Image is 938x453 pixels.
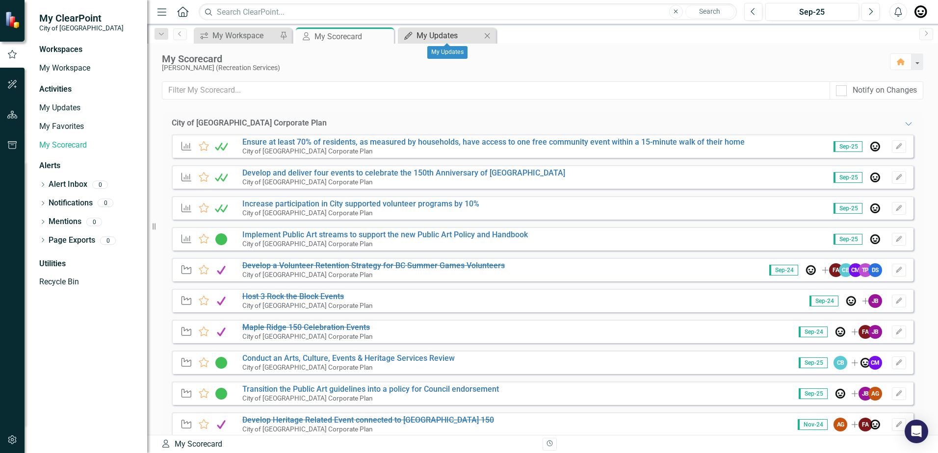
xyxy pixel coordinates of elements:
[172,118,327,129] div: City of [GEOGRAPHIC_DATA] Corporate Plan
[859,387,872,401] div: JB
[834,418,847,431] div: AG
[834,325,847,339] img: Russ Brummer
[39,12,124,24] span: My ClearPoint
[49,216,81,227] a: Mentions
[39,160,137,172] div: Alerts
[859,418,872,431] div: FA
[834,387,847,401] img: Russ Brummer
[868,263,882,277] div: DS
[868,232,882,246] img: Russ Brummer
[215,172,228,183] img: Met
[859,325,872,339] div: FA
[799,357,828,368] span: Sep-25
[39,258,137,270] div: Utilities
[242,271,373,278] small: City of [GEOGRAPHIC_DATA] Corporate Plan
[242,353,455,363] a: Conduct an Arts, Culture, Events & Heritage Services Review
[215,264,228,276] img: Complete
[849,263,862,277] div: CM
[86,218,102,226] div: 0
[162,81,830,100] input: Filter My Scorecard...
[868,201,882,215] img: Russ Brummer
[834,141,862,152] span: Sep-25
[215,388,228,400] img: In Progress
[98,199,113,207] div: 0
[215,419,228,430] img: Complete
[242,178,373,186] small: City of [GEOGRAPHIC_DATA] Corporate Plan
[242,240,373,248] small: City of [GEOGRAPHIC_DATA] Corporate Plan
[912,3,930,21] img: Russ Brummer
[39,140,137,151] a: My Scorecard
[417,29,481,42] div: My Updates
[853,85,917,96] div: Notify on Changes
[868,294,882,308] div: JB
[834,172,862,183] span: Sep-25
[215,357,228,369] img: In Progress
[859,263,872,277] div: TP
[39,102,137,114] a: My Updates
[199,3,737,21] input: Search ClearPoint...
[769,265,798,276] span: Sep-24
[400,29,481,42] a: My Updates
[242,137,745,147] a: Ensure at least 70% of residents, as measured by households, have access to one free community ev...
[100,236,116,245] div: 0
[844,294,858,308] img: Russ Brummer
[49,198,93,209] a: Notifications
[5,11,22,28] img: ClearPoint Strategy
[162,53,880,64] div: My Scorecard
[212,29,277,42] div: My Workspace
[242,323,370,332] a: Maple Ridge 150 Celebration Events
[799,388,828,399] span: Sep-25
[242,394,373,402] small: City of [GEOGRAPHIC_DATA] Corporate Plan
[39,63,137,74] a: My Workspace
[314,30,391,43] div: My Scorecard
[868,356,882,370] div: CM
[798,419,828,430] span: Nov-24
[242,332,373,340] small: City of [GEOGRAPHIC_DATA] Corporate Plan
[834,203,862,214] span: Sep-25
[39,44,82,55] div: Workspaces
[242,209,373,217] small: City of [GEOGRAPHIC_DATA] Corporate Plan
[242,302,373,309] small: City of [GEOGRAPHIC_DATA] Corporate Plan
[215,326,228,338] img: Complete
[242,230,528,239] a: Implement Public Art streams to support the new Public Art Policy and Handbook
[839,263,853,277] div: CB
[242,261,505,270] s: Develop a Volunteer Retention Strategy for BC Summer Games Volunteers
[427,46,468,59] div: My Updates
[215,202,228,214] img: Met
[809,296,838,306] span: Sep-24
[868,140,882,153] img: Russ Brummer
[769,6,856,18] div: Sep-25
[242,147,373,155] small: City of [GEOGRAPHIC_DATA] Corporate Plan
[799,327,828,337] span: Sep-24
[834,234,862,245] span: Sep-25
[905,420,928,443] div: Open Intercom Messenger
[242,363,373,371] small: City of [GEOGRAPHIC_DATA] Corporate Plan
[868,171,882,184] img: Russ Brummer
[215,295,228,307] img: Complete
[39,24,124,32] small: City of [GEOGRAPHIC_DATA]
[242,384,499,394] a: Transition the Public Art guidelines into a policy for Council endorsement
[685,5,734,19] button: Search
[859,356,872,370] img: Russ Brummer
[242,425,373,433] small: City of [GEOGRAPHIC_DATA] Corporate Plan
[765,3,859,21] button: Sep-25
[242,292,344,301] a: Host 3 Rock the Block Events
[242,415,494,425] a: Develop Heritage Related Event connected to [GEOGRAPHIC_DATA] 150
[39,84,137,95] div: Activities
[162,64,880,72] div: [PERSON_NAME] (Recreation Services)
[804,263,818,277] img: Russ Brummer
[215,141,228,152] img: Met
[242,168,565,177] a: Develop and deliver four events to celebrate the 150th Anniversary of [GEOGRAPHIC_DATA]
[868,387,882,401] div: AG
[699,7,720,15] span: Search
[829,263,843,277] div: FA
[196,29,277,42] a: My Workspace
[834,356,847,370] div: CB
[39,121,137,132] a: My Favorites
[161,439,535,450] div: My Scorecard
[868,325,882,339] div: JB
[215,233,228,245] img: In Progress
